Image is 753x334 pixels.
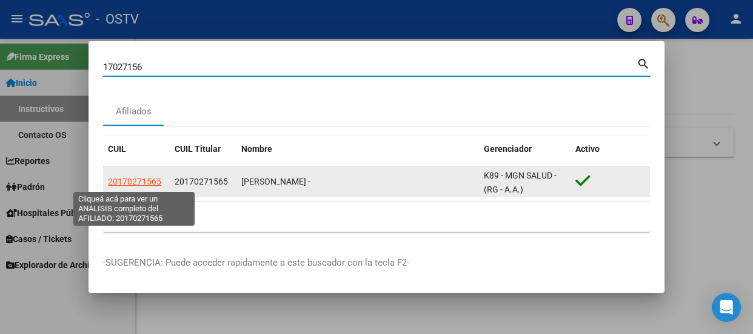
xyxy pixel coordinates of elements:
datatable-header-cell: CUIL Titular [170,136,236,162]
span: 20170271565 [108,177,161,186]
datatable-header-cell: Activo [571,136,650,162]
div: Open Intercom Messenger [712,293,741,322]
mat-icon: search [637,56,651,70]
span: Nombre [241,144,272,154]
datatable-header-cell: CUIL [103,136,170,162]
p: -SUGERENCIA: Puede acceder rapidamente a este buscador con la tecla F2- [103,256,650,270]
span: K89 - MGN SALUD - (RG - A.A.) [484,171,557,194]
span: CUIL [108,144,126,154]
span: CUIL Titular [175,144,221,154]
div: Afiliados [116,105,152,119]
datatable-header-cell: Nombre [236,136,479,162]
span: Activo [575,144,600,154]
div: 1 total [103,201,650,232]
span: Gerenciador [484,144,532,154]
datatable-header-cell: Gerenciador [479,136,571,162]
div: [PERSON_NAME] - [241,175,474,189]
span: 20170271565 [175,177,228,186]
